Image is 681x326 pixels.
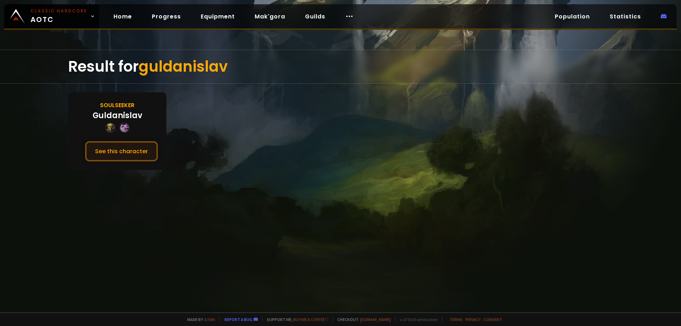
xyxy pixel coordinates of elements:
a: Report a bug [225,317,252,322]
small: Classic Hardcore [31,8,87,14]
span: Checkout [333,317,391,322]
a: Consent [483,317,502,322]
span: Made by [183,317,215,322]
a: Terms [449,317,463,322]
span: AOTC [31,8,87,25]
a: Statistics [604,9,647,24]
div: Soulseeker [100,101,134,110]
a: Buy me a coffee [293,317,328,322]
a: Guilds [299,9,331,24]
a: [DOMAIN_NAME] [360,317,391,322]
a: Mak'gora [249,9,291,24]
div: Result for [68,50,613,83]
span: Support me, [262,317,328,322]
a: Home [108,9,138,24]
a: Progress [146,9,187,24]
a: Equipment [195,9,240,24]
a: Population [549,9,596,24]
span: guldanislav [139,56,228,77]
a: Privacy [465,317,481,322]
span: v. d752d5 - production [395,317,438,322]
div: Guldanislav [93,110,142,121]
a: a fan [204,317,215,322]
a: Classic HardcoreAOTC [4,4,99,28]
button: See this character [85,141,158,161]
